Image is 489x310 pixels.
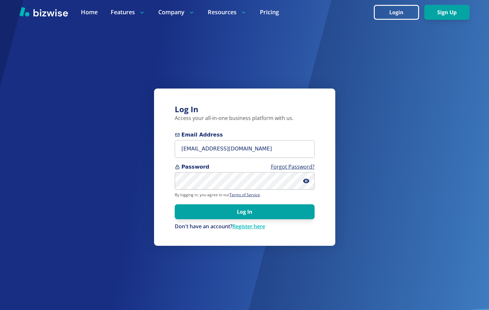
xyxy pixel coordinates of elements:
p: Features [111,8,145,16]
a: Login [374,9,424,16]
p: Resources [208,8,247,16]
p: Access your all-in-one business platform with us. [175,115,315,122]
span: Password [175,163,315,171]
a: Register here [232,223,265,230]
a: Home [81,8,98,16]
span: Email Address [175,131,315,139]
img: Bizwise Logo [19,7,68,17]
input: you@example.com [175,140,315,158]
a: Pricing [260,8,279,16]
p: By logging in, you agree to our . [175,192,315,197]
p: Don't have an account? [175,223,315,230]
button: Sign Up [424,5,470,20]
button: Login [374,5,419,20]
a: Terms of Service [229,192,260,197]
p: Company [158,8,195,16]
button: Log In [175,204,315,219]
a: Sign Up [424,9,470,16]
a: Forgot Password? [271,163,315,170]
h3: Log In [175,104,315,115]
div: Don't have an account?Register here [175,223,315,230]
